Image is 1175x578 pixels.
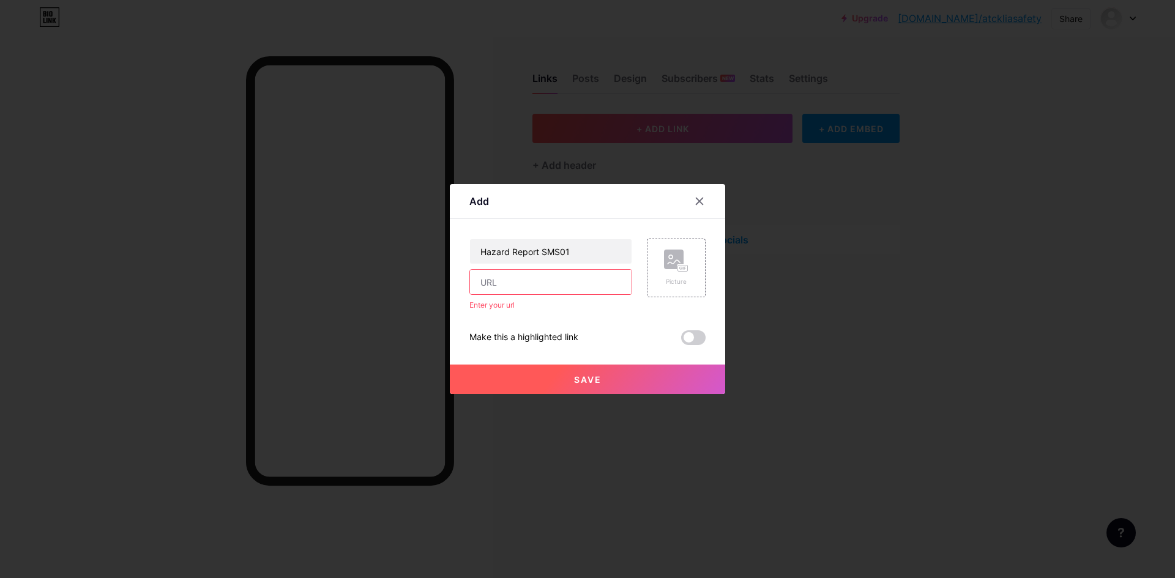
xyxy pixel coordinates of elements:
span: Save [574,374,602,385]
button: Save [450,365,725,394]
div: Add [469,194,489,209]
div: Enter your url [469,300,632,311]
input: Title [470,239,632,264]
div: Picture [664,277,688,286]
input: URL [470,270,632,294]
div: Make this a highlighted link [469,330,578,345]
